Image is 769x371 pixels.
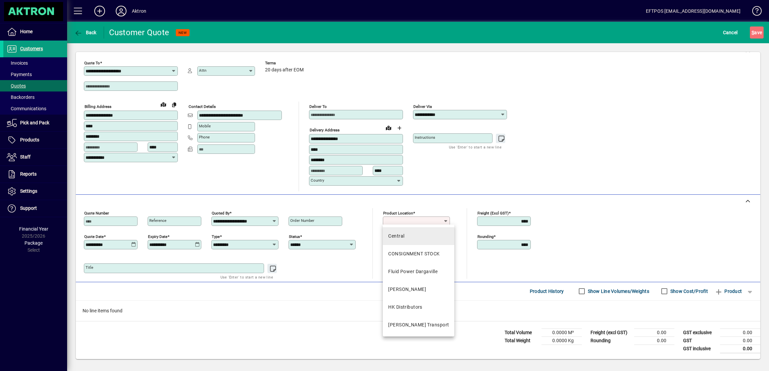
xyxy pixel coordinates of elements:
[3,23,67,40] a: Home
[3,183,67,200] a: Settings
[20,188,37,194] span: Settings
[3,200,67,217] a: Support
[158,99,169,110] a: View on map
[89,5,110,17] button: Add
[84,210,109,215] mat-label: Quote number
[199,135,210,139] mat-label: Phone
[680,328,720,336] td: GST exclusive
[3,166,67,183] a: Reports
[711,285,745,297] button: Product
[394,123,405,133] button: Choose address
[20,154,31,160] span: Staff
[212,210,229,215] mat-label: Quoted by
[311,178,324,183] mat-label: Country
[587,328,634,336] td: Freight (excl GST)
[289,234,300,239] mat-label: Status
[199,68,206,73] mat-label: Attn
[265,67,304,73] span: 20 days after EOM
[721,26,739,39] button: Cancel
[3,91,67,103] a: Backorders
[383,298,454,316] mat-option: HK Distributors
[383,210,413,215] mat-label: Product location
[383,263,454,281] mat-option: Fluid Power Dargaville
[3,149,67,166] a: Staff
[415,135,435,140] mat-label: Instructions
[20,46,43,51] span: Customers
[720,328,760,336] td: 0.00
[7,95,35,100] span: Backorders
[413,104,432,109] mat-label: Deliver via
[720,336,760,345] td: 0.00
[680,336,720,345] td: GST
[3,103,67,114] a: Communications
[67,26,104,39] app-page-header-button: Back
[383,122,394,133] a: View on map
[3,115,67,131] a: Pick and Pack
[7,72,32,77] span: Payments
[20,137,39,142] span: Products
[199,124,211,128] mat-label: Mobile
[19,226,48,232] span: Financial Year
[752,27,762,38] span: ave
[20,29,33,34] span: Home
[715,286,742,297] span: Product
[477,234,494,239] mat-label: Rounding
[587,336,634,345] td: Rounding
[20,171,37,177] span: Reports
[20,205,37,211] span: Support
[388,250,440,257] div: CONSIGNMENT STOCK
[542,336,582,345] td: 0.0000 Kg
[74,30,97,35] span: Back
[680,345,720,353] td: GST inclusive
[309,104,327,109] mat-label: Deliver To
[388,304,422,311] div: HK Distributors
[477,210,509,215] mat-label: Freight (excl GST)
[388,321,449,328] div: [PERSON_NAME] Transport
[169,99,180,110] button: Copy to Delivery address
[86,265,93,270] mat-label: Title
[3,80,67,91] a: Quotes
[530,286,564,297] span: Product History
[20,120,49,125] span: Pick and Pack
[7,83,26,88] span: Quotes
[669,288,708,295] label: Show Cost/Profit
[84,234,104,239] mat-label: Quote date
[723,27,738,38] span: Cancel
[110,5,132,17] button: Profile
[24,240,43,246] span: Package
[76,301,760,321] div: No line items found
[527,285,567,297] button: Product History
[149,218,166,223] mat-label: Reference
[3,57,67,69] a: Invoices
[3,69,67,80] a: Payments
[132,6,146,16] div: Aktron
[383,281,454,298] mat-option: HAMILTON
[7,106,46,111] span: Communications
[220,273,273,281] mat-hint: Use 'Enter' to start a new line
[501,328,542,336] td: Total Volume
[634,336,674,345] td: 0.00
[383,316,454,334] mat-option: T. Croft Transport
[383,245,454,263] mat-option: CONSIGNMENT STOCK
[178,30,187,35] span: NEW
[752,30,754,35] span: S
[542,328,582,336] td: 0.0000 M³
[3,132,67,148] a: Products
[109,27,169,38] div: Customer Quote
[501,336,542,345] td: Total Weight
[449,143,502,151] mat-hint: Use 'Enter' to start a new line
[388,286,426,293] div: [PERSON_NAME]
[720,345,760,353] td: 0.00
[265,61,305,65] span: Terms
[747,1,761,23] a: Knowledge Base
[72,26,98,39] button: Back
[7,60,28,66] span: Invoices
[290,218,314,223] mat-label: Order number
[383,227,454,245] mat-option: Central
[212,234,220,239] mat-label: Type
[388,268,438,275] div: Fluid Power Dargaville
[84,61,100,65] mat-label: Quote To
[750,26,764,39] button: Save
[586,288,649,295] label: Show Line Volumes/Weights
[634,328,674,336] td: 0.00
